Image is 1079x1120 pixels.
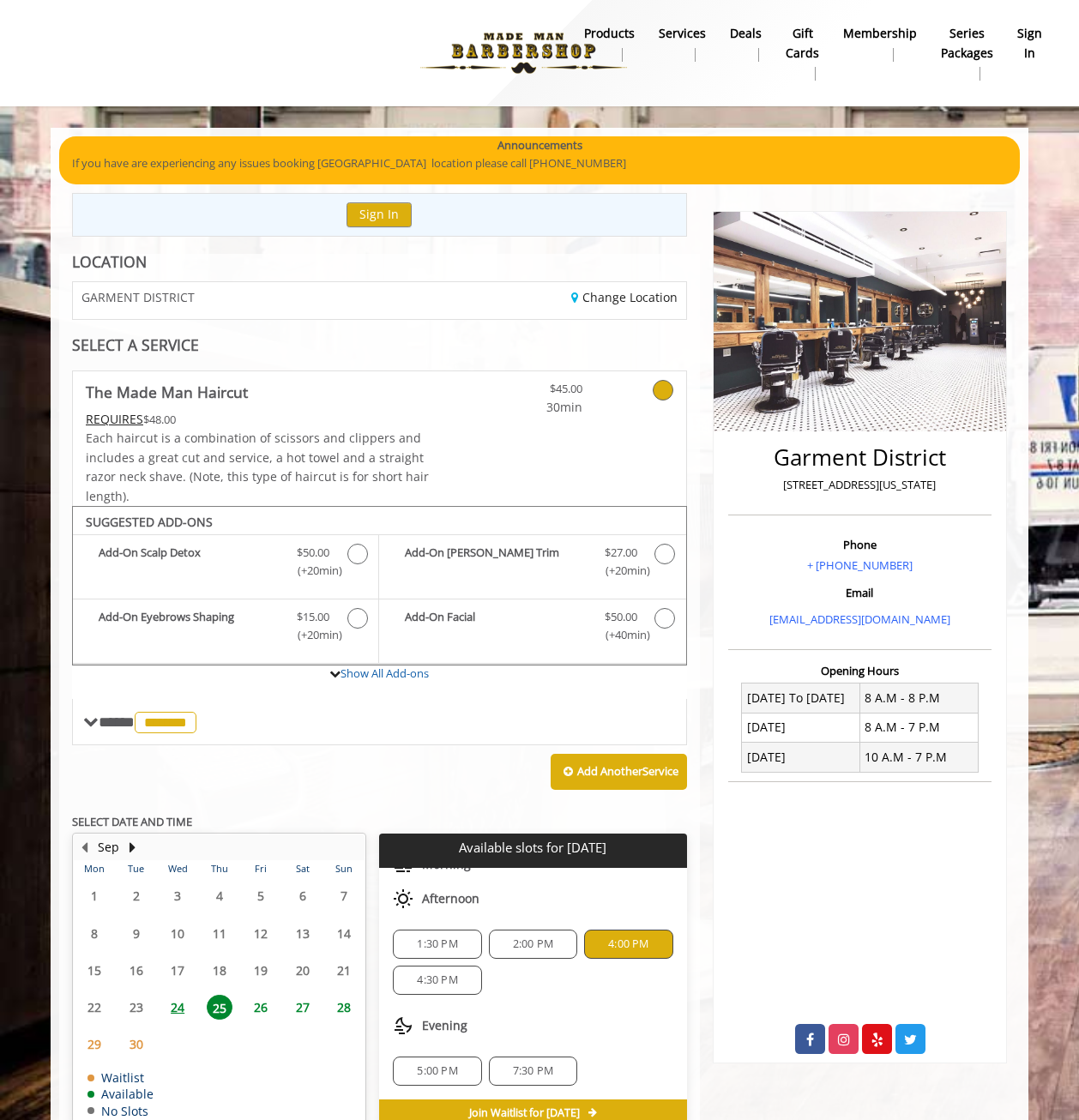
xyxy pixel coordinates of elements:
span: Evening [422,1019,467,1033]
span: 30min [481,398,582,417]
b: gift cards [786,24,819,63]
span: $15.00 [297,608,329,626]
span: (+40min ) [595,626,646,644]
span: 1:30 PM [417,937,457,951]
h3: Email [732,587,987,599]
span: 4:00 PM [608,937,648,951]
label: Add-On Scalp Detox [81,544,370,584]
td: No Slots [87,1105,154,1117]
td: Select day29 [74,1026,115,1063]
img: Made Man Barbershop logo [406,6,642,100]
button: Sep [98,838,119,857]
div: 4:00 PM [584,930,672,959]
div: 2:00 PM [489,930,577,959]
a: ServicesServices [647,21,718,66]
a: + [PHONE_NUMBER] [807,557,913,573]
b: Announcements [497,136,582,154]
a: Series packagesSeries packages [929,21,1005,85]
span: 7:30 PM [513,1064,553,1078]
td: Select day30 [115,1026,156,1063]
th: Fri [240,860,281,877]
td: [DATE] [742,743,860,772]
b: Add Another Service [577,763,678,779]
b: SELECT DATE AND TIME [72,814,192,829]
td: Available [87,1087,154,1100]
b: Add-On [PERSON_NAME] Trim [405,544,587,580]
td: 8 A.M - 7 P.M [859,713,978,742]
span: GARMENT DISTRICT [81,291,195,304]
b: LOCATION [72,251,147,272]
th: Thu [198,860,239,877]
b: SUGGESTED ADD-ONS [86,514,213,530]
span: $50.00 [605,608,637,626]
th: Sat [281,860,322,877]
span: $50.00 [297,544,329,562]
p: If you have are experiencing any issues booking [GEOGRAPHIC_DATA] location please call [PHONE_NUM... [72,154,1007,172]
b: products [584,24,635,43]
span: 25 [207,995,232,1020]
td: Select day27 [281,989,322,1026]
a: Gift cardsgift cards [774,21,831,85]
b: Series packages [941,24,993,63]
th: Mon [74,860,115,877]
td: Select day25 [198,989,239,1026]
span: (+20min ) [288,626,339,644]
span: 29 [81,1032,107,1057]
span: 4:30 PM [417,973,457,987]
a: Productsproducts [572,21,647,66]
td: Select day26 [240,989,281,1026]
div: $48.00 [86,410,431,429]
div: 5:00 PM [393,1057,481,1086]
label: Add-On Facial [388,608,677,648]
b: Add-On Facial [405,608,587,644]
span: 30 [124,1032,149,1057]
span: Afternoon [422,892,479,906]
span: Join Waitlist for [DATE] [469,1106,580,1120]
div: SELECT A SERVICE [72,337,687,353]
b: sign in [1017,24,1042,63]
b: Add-On Scalp Detox [99,544,280,580]
button: Sign In [347,202,412,227]
a: Show All Add-ons [341,665,429,681]
td: 8 A.M - 8 P.M [859,683,978,713]
b: Add-On Eyebrows Shaping [99,608,280,644]
label: Add-On Eyebrows Shaping [81,608,370,648]
h3: Opening Hours [728,665,992,677]
span: $27.00 [605,544,637,562]
th: Sun [323,860,365,877]
span: Morning [422,858,471,871]
span: Each haircut is a combination of scissors and clippers and includes a great cut and service, a ho... [86,430,429,503]
span: 28 [331,995,357,1020]
span: (+20min ) [288,562,339,580]
th: Tue [115,860,156,877]
a: $45.00 [481,371,582,417]
span: 27 [290,995,316,1020]
label: Add-On Beard Trim [388,544,677,584]
td: [DATE] [742,713,860,742]
a: DealsDeals [718,21,774,66]
td: Select day24 [157,989,198,1026]
button: Next Month [125,838,139,857]
a: Change Location [571,289,678,305]
span: 5:00 PM [417,1064,457,1078]
a: [EMAIL_ADDRESS][DOMAIN_NAME] [769,611,950,627]
div: 1:30 PM [393,930,481,959]
b: Deals [730,24,762,43]
button: Previous Month [77,838,91,857]
div: The Made Man Haircut Add-onS [72,506,687,665]
span: (+20min ) [595,562,646,580]
td: Select day28 [323,989,365,1026]
span: 2:00 PM [513,937,553,951]
img: afternoon slots [393,888,413,909]
b: Services [659,24,706,43]
td: [DATE] To [DATE] [742,683,860,713]
b: The Made Man Haircut [86,380,248,404]
button: Add AnotherService [551,754,687,790]
td: 10 A.M - 7 P.M [859,743,978,772]
p: [STREET_ADDRESS][US_STATE] [732,476,987,494]
span: 24 [165,995,190,1020]
a: MembershipMembership [831,21,929,66]
th: Wed [157,860,198,877]
div: 7:30 PM [489,1057,577,1086]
